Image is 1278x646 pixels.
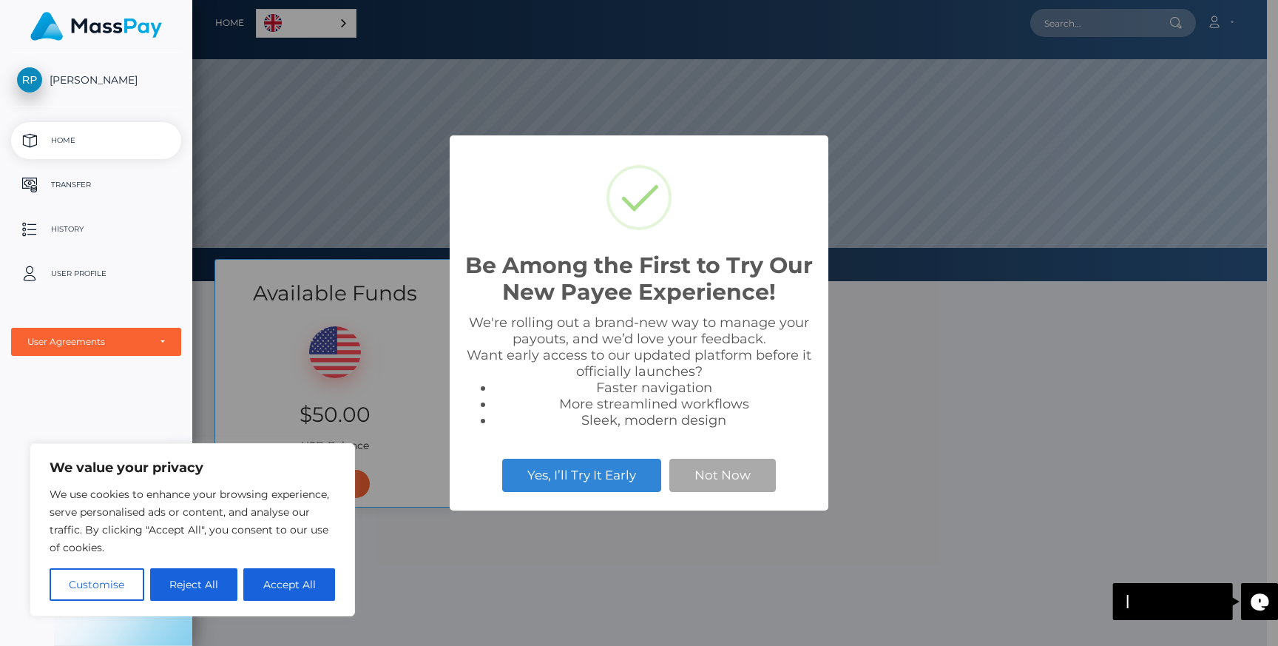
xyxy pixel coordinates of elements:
[11,328,181,356] button: User Agreements
[17,174,175,196] p: Transfer
[50,459,335,477] p: We value your privacy
[27,336,149,348] div: User Agreements
[17,263,175,285] p: User Profile
[243,568,335,601] button: Accept All
[150,568,238,601] button: Reject All
[50,568,144,601] button: Customise
[50,485,335,556] p: We use cookies to enhance your browsing experience, serve personalised ads or content, and analys...
[11,73,181,87] span: [PERSON_NAME]
[494,380,814,396] li: Faster navigation
[17,129,175,152] p: Home
[494,396,814,412] li: More streamlined workflows
[669,459,776,491] button: Not Now
[30,443,355,616] div: We value your privacy
[464,314,814,428] div: We're rolling out a brand-new way to manage your payouts, and we’d love your feedback. Want early...
[502,459,661,491] button: Yes, I’ll Try It Early
[464,252,814,306] h2: Be Among the First to Try Our New Payee Experience!
[17,218,175,240] p: History
[494,412,814,428] li: Sleek, modern design
[30,12,162,41] img: MassPay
